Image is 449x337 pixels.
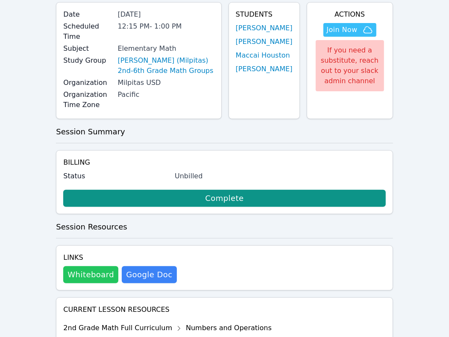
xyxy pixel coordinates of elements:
div: Milpitas USD [117,78,214,88]
h4: Current Lesson Resources [63,305,385,315]
label: Organization Time Zone [63,90,112,110]
a: [PERSON_NAME] (Milpitas) 2nd-6th Grade Math Groups [117,55,214,76]
a: [PERSON_NAME] [236,23,293,33]
div: Pacific [117,90,214,100]
div: Unbilled [175,171,386,181]
button: Join Now [323,23,376,37]
h4: Billing [63,157,385,168]
div: Elementary Math [117,44,214,54]
label: Status [63,171,170,181]
label: Subject [63,44,112,54]
a: [PERSON_NAME] [236,37,293,47]
div: 2nd Grade Math Full Curriculum Numbers and Operations [63,322,272,335]
a: Maccai Houston [236,50,290,61]
h3: Session Resources [56,221,393,233]
a: Google Doc [122,266,176,283]
a: Complete [63,190,385,207]
label: Scheduled Time [63,21,112,42]
label: Organization [63,78,112,88]
div: 12:15 PM - 1:00 PM [117,21,214,32]
label: Study Group [63,55,112,66]
button: Whiteboard [63,266,118,283]
a: [PERSON_NAME] [236,64,293,74]
h4: Students [236,9,293,20]
h4: Links [63,253,176,263]
h4: Actions [314,9,386,20]
span: Join Now [327,25,358,35]
label: Date [63,9,112,20]
div: [DATE] [117,9,214,20]
h3: Session Summary [56,126,393,138]
div: If you need a substitute, reach out to your slack admin channel [316,40,384,91]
